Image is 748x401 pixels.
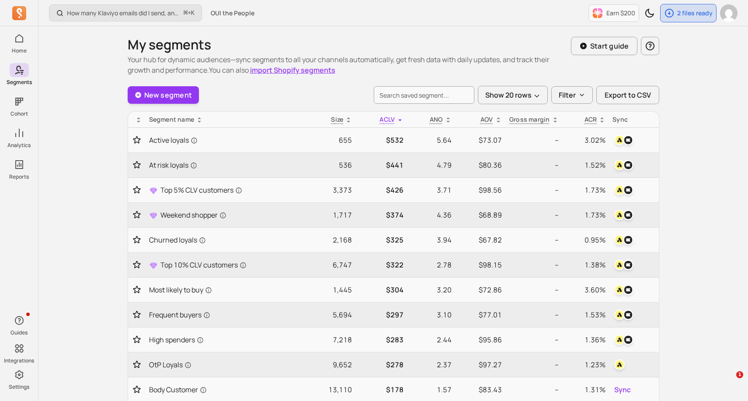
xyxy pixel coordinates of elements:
[612,158,635,172] button: attentiveklaviyo
[566,334,606,345] p: 1.36%
[183,8,188,19] kbd: ⌘
[509,115,550,124] p: Gross margin
[411,310,451,320] p: 3.10
[509,384,559,395] p: --
[571,37,637,55] button: Start guide
[559,90,576,100] p: Filter
[10,329,28,336] p: Guides
[614,285,625,295] img: attentive
[411,160,451,170] p: 4.79
[308,185,352,195] p: 3,373
[612,383,633,397] button: Sync
[128,54,571,75] p: Your hub for dynamic audiences—sync segments to all your channels automatically, get fresh data w...
[359,384,404,395] p: $178
[623,135,633,145] img: klaviyo
[612,208,635,222] button: attentiveklaviyo
[359,359,404,370] p: $278
[612,115,655,124] div: Sync
[612,258,635,272] button: attentiveklaviyo
[509,310,559,320] p: --
[67,9,180,18] p: How many Klaviyo emails did I send, and how well did they perform?
[308,285,352,295] p: 1,445
[614,260,625,270] img: attentive
[205,5,260,21] button: OUI the People
[132,161,142,169] button: Toggle favorite
[566,185,606,195] p: 1.73%
[132,335,142,344] button: Toggle favorite
[359,185,404,195] p: $426
[149,285,301,295] a: Most likely to buy
[149,115,301,124] div: Segment name
[614,160,625,170] img: attentive
[459,260,502,270] p: $98.15
[459,334,502,345] p: $95.86
[566,310,606,320] p: 1.53%
[459,285,502,295] p: $72.86
[614,185,625,195] img: attentive
[612,308,635,322] button: attentiveklaviyo
[566,260,606,270] p: 1.38%
[132,236,142,244] button: Toggle favorite
[331,115,343,123] span: Size
[551,86,593,104] button: Filter
[509,160,559,170] p: --
[736,371,743,378] span: 1
[509,359,559,370] p: --
[132,136,142,144] button: Toggle favorite
[149,260,301,270] a: Top 10% CLV customers
[614,310,625,320] img: attentive
[478,86,548,104] button: Show 20 rows
[359,310,404,320] p: $297
[132,260,142,269] button: Toggle favorite
[566,135,606,145] p: 3.02%
[149,384,301,395] a: Body Customer
[411,359,451,370] p: 2.37
[623,210,633,220] img: klaviyo
[359,160,404,170] p: $441
[614,359,625,370] img: attentive
[411,135,451,145] p: 5.64
[411,185,451,195] p: 3.71
[211,9,254,18] span: OUI the People
[411,384,451,395] p: 1.57
[149,135,301,145] a: Active loyals
[308,334,352,345] p: 7,218
[149,235,206,245] span: Churned loyals
[459,359,502,370] p: $97.27
[566,359,606,370] p: 1.23%
[623,285,633,295] img: klaviyo
[7,142,31,149] p: Analytics
[605,90,651,100] span: Export to CSV
[509,334,559,345] p: --
[566,384,606,395] p: 1.31%
[308,235,352,245] p: 2,168
[149,160,197,170] span: At risk loyals
[509,285,559,295] p: --
[566,210,606,220] p: 1.73%
[606,9,635,18] p: Earn $200
[677,9,713,18] p: 2 files ready
[623,185,633,195] img: klaviyo
[149,334,301,345] a: High spenders
[509,235,559,245] p: --
[566,285,606,295] p: 3.60%
[509,185,559,195] p: --
[509,210,559,220] p: --
[612,333,635,347] button: attentiveklaviyo
[149,135,198,145] span: Active loyals
[132,285,142,294] button: Toggle favorite
[308,260,352,270] p: 6,747
[149,359,301,370] a: OtP Loyals
[7,79,32,86] p: Segments
[160,185,242,195] span: Top 5% CLV customers
[308,160,352,170] p: 536
[308,135,352,145] p: 655
[374,86,474,104] input: search
[430,115,443,123] span: ANO
[10,312,29,338] button: Guides
[308,210,352,220] p: 1,717
[720,4,738,22] img: avatar
[128,86,199,104] a: New segment
[718,371,739,392] iframe: Intercom live chat
[614,235,625,245] img: attentive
